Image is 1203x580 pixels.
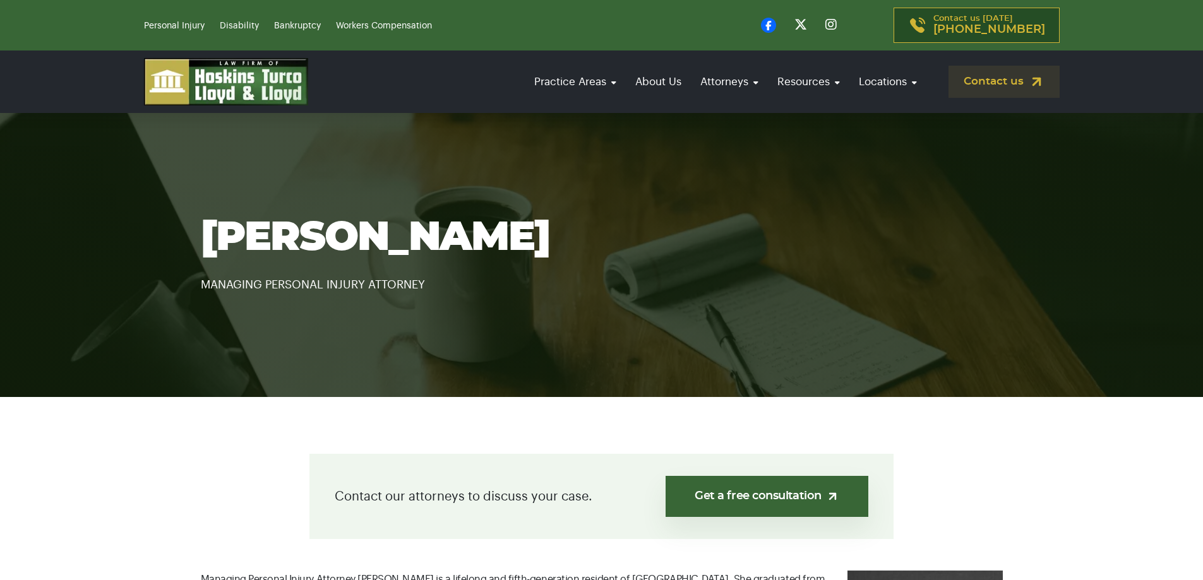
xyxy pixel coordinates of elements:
[666,476,868,517] a: Get a free consultation
[694,64,765,100] a: Attorneys
[933,15,1045,36] p: Contact us [DATE]
[629,64,688,100] a: About Us
[201,260,1003,294] p: MANAGING PERSONAL INJURY ATTORNEY
[220,21,259,30] a: Disability
[528,64,623,100] a: Practice Areas
[274,21,321,30] a: Bankruptcy
[853,64,923,100] a: Locations
[336,21,432,30] a: Workers Compensation
[201,216,1003,260] h1: [PERSON_NAME]
[144,58,308,105] img: logo
[771,64,846,100] a: Resources
[309,454,894,539] div: Contact our attorneys to discuss your case.
[144,21,205,30] a: Personal Injury
[826,490,839,503] img: arrow-up-right-light.svg
[949,66,1060,98] a: Contact us
[894,8,1060,43] a: Contact us [DATE][PHONE_NUMBER]
[933,23,1045,36] span: [PHONE_NUMBER]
